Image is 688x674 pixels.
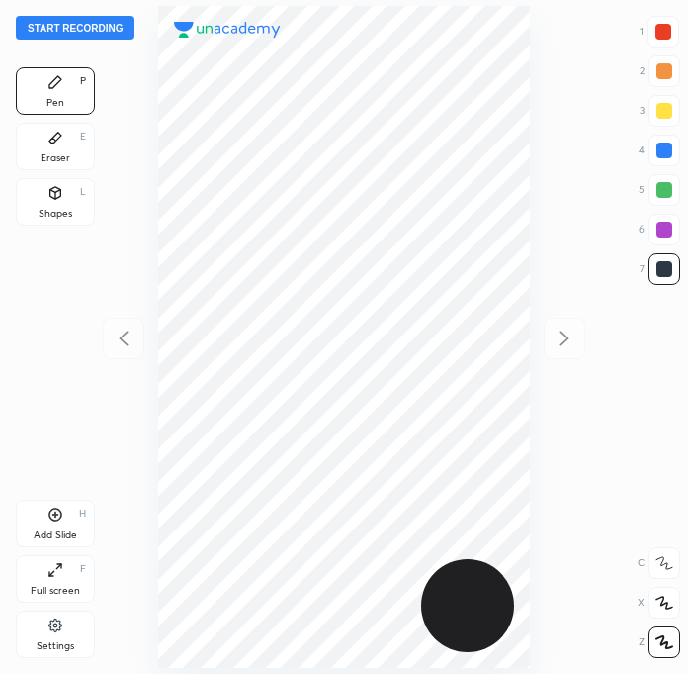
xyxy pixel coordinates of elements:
div: H [79,509,86,519]
div: P [80,76,86,86]
div: 5 [639,174,680,206]
div: Shapes [39,209,72,219]
div: L [80,187,86,197]
div: Add Slide [34,530,77,540]
div: 1 [640,16,679,48]
div: Full screen [31,586,80,596]
div: 4 [639,135,680,166]
div: Eraser [41,153,70,163]
div: E [80,132,86,142]
div: Settings [37,641,74,651]
div: 3 [640,95,680,127]
div: Pen [46,98,64,108]
div: 7 [640,253,680,285]
div: 6 [639,214,680,245]
div: X [638,587,680,619]
button: Start recording [16,16,134,40]
img: logo.38c385cc.svg [174,22,281,38]
div: 2 [640,55,680,87]
div: F [80,564,86,574]
div: Z [639,626,680,658]
div: C [638,547,680,579]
